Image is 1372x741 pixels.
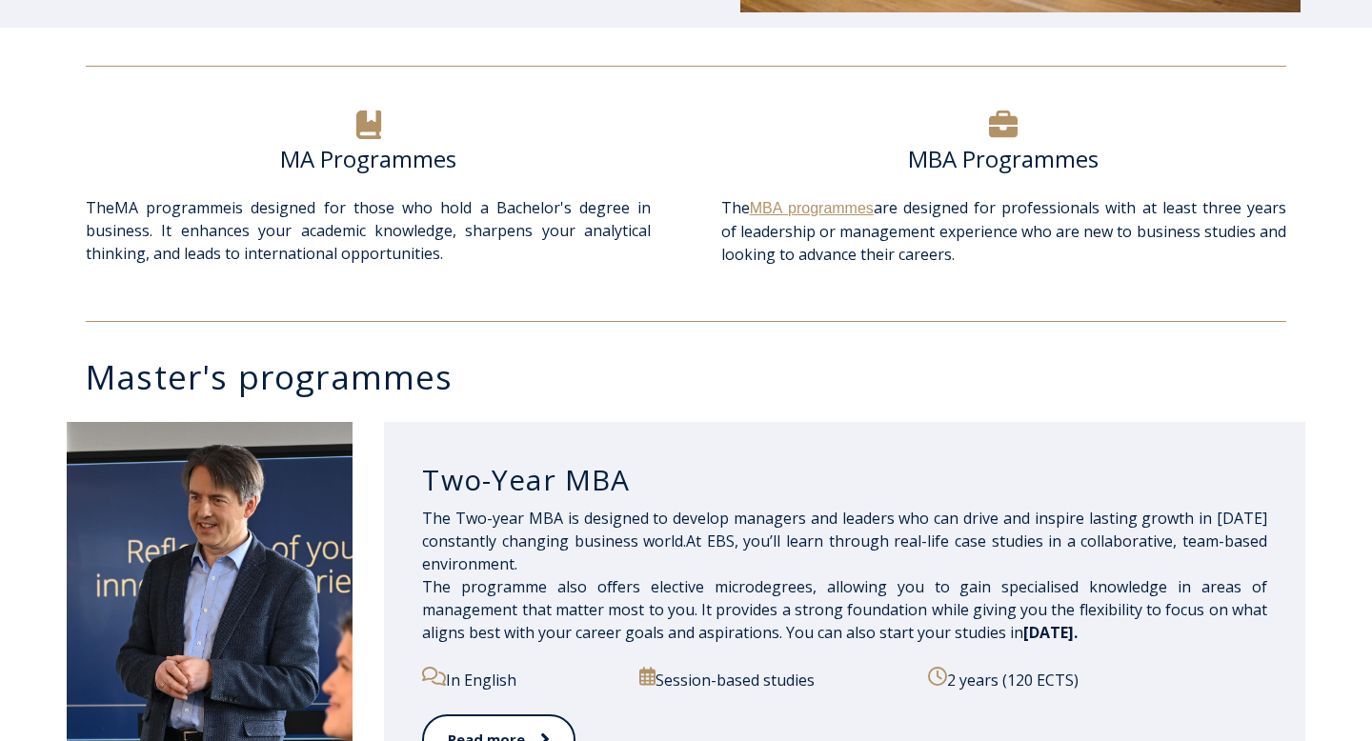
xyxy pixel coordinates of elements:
h3: Two-Year MBA [422,462,1267,498]
span: The is designed for those who hold a Bachelor's degree in business. It enhances your academic kno... [86,197,651,264]
h3: Master's programmes [86,360,1305,393]
span: You can also start your studies in [786,622,1078,643]
a: MA programme [114,197,232,218]
a: MBA programmes [750,200,874,216]
p: In English [422,667,617,691]
p: Session-based studies [639,667,906,691]
span: The are designed for professionals with at least three years of leadership or management experien... [721,197,1286,265]
span: [DATE]. [1023,622,1078,643]
h6: MA Programmes [86,145,651,173]
h6: MBA Programmes [721,145,1286,173]
p: 2 years (120 ECTS) [928,667,1267,691]
span: The Two-year MBA is designed to develop managers and leaders who can drive and inspire lasting gr... [422,508,1267,643]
